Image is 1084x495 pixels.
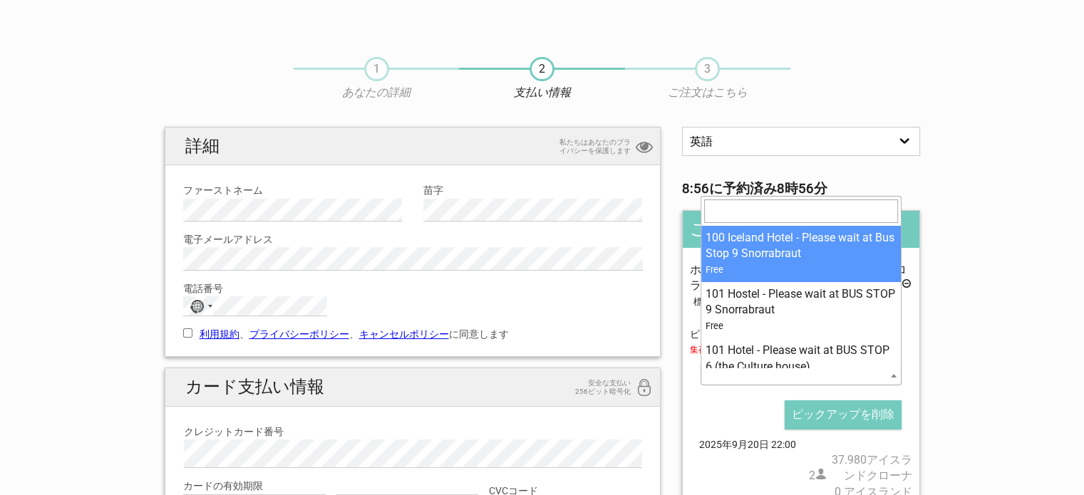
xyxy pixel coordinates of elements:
font: ホットココアと無料写真撮影付きのオーロラ少人数グループツアー [690,263,907,292]
font: 私たちはあなたのプライバシーを保護します [559,138,631,155]
font: に同意します [449,328,509,340]
font: 詳細 [185,136,220,156]
font: 標準料金 [693,296,731,307]
font: 2 [809,469,815,482]
font: 集荷場所を選択してください。 [690,345,810,355]
font: 2025年9月20日 22:00 [699,439,796,450]
font: 2 [539,62,545,75]
font: ご注文はこちら [668,85,748,99]
font: 、 [349,328,359,340]
div: Free [706,262,897,278]
font: 、 [239,328,249,340]
div: 100 Iceland Hotel - Please wait at Bus Stop 9 Snorrabraut [706,230,897,262]
font: カードの有効期限 [183,480,263,491]
div: 101 Hostel - Please wait at BUS STOP 9 Snorrabraut [706,286,897,318]
font: カード支払い情報 [185,377,324,397]
font: 電話番号 [183,283,223,294]
font: ファーストネーム [183,184,263,196]
div: 101 Hotel - Please wait at BUS STOP 6 (the Culture house) [706,343,897,375]
font: ご注文 [690,219,742,239]
font: 苗字 [423,184,443,196]
font: 電子メールアドレス [183,234,273,245]
font: 安全な支払い [588,379,631,387]
a: キャンセルポリシー [359,328,449,340]
font: 256ビット暗号化 [575,387,631,395]
font: ピックアップ: [690,328,752,340]
div: Free [706,318,897,334]
font: ただいま外出中です。後ほどまたご確認ください。 [20,25,249,36]
font: 8時56分 [777,181,827,197]
span: 2人 [809,452,912,484]
font: 3 [704,62,711,75]
font: 37.980アイスランドクローナ [832,453,912,482]
i: プライバシー保護 [636,138,653,157]
i: 256ビット暗号化 [636,379,653,398]
input: ピックアップを削除 [785,400,902,429]
strong: 8:56 [682,181,709,197]
a: 利用規約 [200,328,239,340]
font: クレジットカード番号 [184,426,284,437]
a: プライバシーポリシー [249,328,349,340]
button: LiveChatチャットウィジェットを開く [164,22,181,39]
font: 支払い情報 [513,85,570,99]
font: 1 [373,62,380,75]
font: に予約済み [709,181,777,197]
font: あなたの詳細 [342,85,411,99]
button: 選択した国 [184,297,220,316]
